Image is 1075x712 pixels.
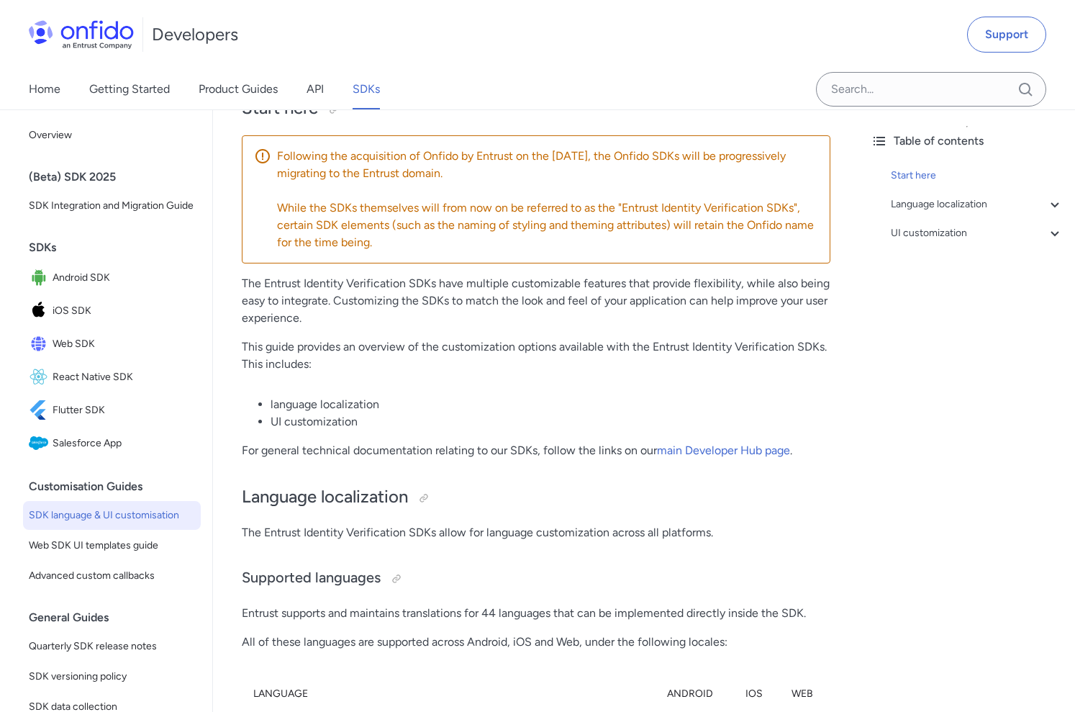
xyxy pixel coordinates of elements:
[23,531,201,560] a: Web SDK UI templates guide
[23,395,201,426] a: IconFlutter SDKFlutter SDK
[29,69,60,109] a: Home
[29,400,53,420] img: IconFlutter SDK
[23,121,201,150] a: Overview
[53,367,195,387] span: React Native SDK
[29,301,53,321] img: IconiOS SDK
[29,537,195,554] span: Web SDK UI templates guide
[816,72,1046,107] input: Onfido search input field
[53,268,195,288] span: Android SDK
[29,334,53,354] img: IconWeb SDK
[657,443,790,457] a: main Developer Hub page
[23,632,201,661] a: Quarterly SDK release notes
[271,413,830,431] li: UI customization
[29,268,53,288] img: IconAndroid SDK
[29,127,195,144] span: Overview
[89,69,170,109] a: Getting Started
[242,442,830,459] p: For general technical documentation relating to our SDKs, follow the links on our .
[242,634,830,651] p: All of these languages are supported across Android, iOS and Web, under the following locales:
[242,567,830,590] h3: Supported languages
[242,275,830,327] p: The Entrust Identity Verification SDKs have multiple customizable features that provide flexibili...
[242,338,830,373] p: This guide provides an overview of the customization options available with the Entrust Identity ...
[23,501,201,530] a: SDK language & UI customisation
[23,295,201,327] a: IconiOS SDKiOS SDK
[29,20,134,49] img: Onfido Logo
[23,361,201,393] a: IconReact Native SDKReact Native SDK
[29,197,195,215] span: SDK Integration and Migration Guide
[242,605,830,622] p: Entrust supports and maintains translations for 44 languages that can be implemented directly ins...
[891,167,1063,184] a: Start here
[29,367,53,387] img: IconReact Native SDK
[967,17,1046,53] a: Support
[23,428,201,459] a: IconSalesforce AppSalesforce App
[891,196,1063,213] a: Language localization
[53,334,195,354] span: Web SDK
[53,301,195,321] span: iOS SDK
[277,148,818,182] p: Following the acquisition of Onfido by Entrust on the [DATE], the Onfido SDKs will be progressive...
[29,638,195,655] span: Quarterly SDK release notes
[242,524,830,541] p: The Entrust Identity Verification SDKs allow for language customization across all platforms.
[23,328,201,360] a: IconWeb SDKWeb SDK
[242,485,830,510] h2: Language localization
[29,472,207,501] div: Customisation Guides
[152,23,238,46] h1: Developers
[53,400,195,420] span: Flutter SDK
[871,132,1063,150] div: Table of contents
[23,262,201,294] a: IconAndroid SDKAndroid SDK
[29,507,195,524] span: SDK language & UI customisation
[307,69,324,109] a: API
[53,433,195,454] span: Salesforce App
[353,69,380,109] a: SDKs
[29,567,195,585] span: Advanced custom callbacks
[199,69,278,109] a: Product Guides
[271,396,830,413] li: language localization
[29,603,207,632] div: General Guides
[23,562,201,590] a: Advanced custom callbacks
[29,668,195,685] span: SDK versioning policy
[29,433,53,454] img: IconSalesforce App
[891,225,1063,242] a: UI customization
[23,191,201,220] a: SDK Integration and Migration Guide
[29,233,207,262] div: SDKs
[23,662,201,691] a: SDK versioning policy
[29,163,207,191] div: (Beta) SDK 2025
[277,199,818,251] p: While the SDKs themselves will from now on be referred to as the "Entrust Identity Verification S...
